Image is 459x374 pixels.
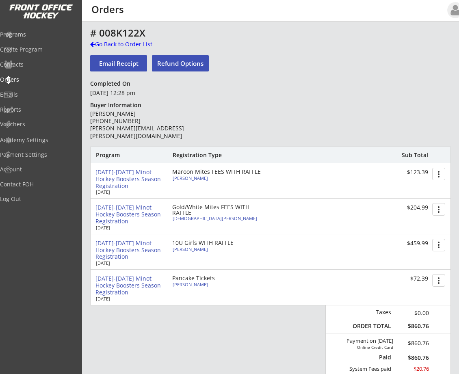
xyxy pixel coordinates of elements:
div: [DATE] [96,261,161,265]
div: [PERSON_NAME] [173,176,263,180]
div: [PERSON_NAME] [173,247,263,251]
div: Go Back to Order List [90,40,174,48]
button: more_vert [432,239,445,251]
div: $459.99 [378,240,428,247]
div: [PERSON_NAME] [173,282,263,287]
div: Taxes [349,309,391,316]
button: Email Receipt [90,55,147,71]
div: System Fees paid [342,365,391,372]
div: ORDER TOTAL [349,322,391,330]
div: $0.00 [397,309,429,317]
div: Paid [354,354,391,361]
div: [DATE]-[DATE] Minot Hockey Boosters Season Registration [95,204,166,225]
div: [PERSON_NAME] [PHONE_NUMBER] [PERSON_NAME][EMAIL_ADDRESS][PERSON_NAME][DOMAIN_NAME] [90,110,208,140]
div: [DEMOGRAPHIC_DATA][PERSON_NAME] [173,216,263,221]
div: Sub Total [393,151,428,159]
button: more_vert [432,274,445,287]
div: Completed On [90,80,134,87]
div: Maroon Mites FEES WITH RAFFLE [172,169,266,175]
div: Payment on [DATE] [329,338,393,344]
div: Registration Type [173,151,266,159]
div: [DATE]-[DATE] Minot Hockey Boosters Season Registration [95,275,166,296]
div: Gold/White Mites FEES WITH RAFFLE [172,204,266,216]
div: 10U Girls WITH RAFFLE [172,240,266,246]
div: [DATE] 12:28 pm [90,89,208,97]
div: Online Credit Card [347,345,393,350]
div: # 008K122X [90,28,451,38]
div: $123.39 [378,169,428,176]
div: $204.99 [378,204,428,211]
div: [DATE] [96,225,161,230]
div: [DATE] [96,296,161,301]
button: Refund Options [152,55,209,71]
div: $72.39 [378,275,428,282]
div: $860.76 [404,340,429,346]
button: more_vert [432,203,445,216]
div: [DATE]-[DATE] Minot Hockey Boosters Season Registration [95,169,166,189]
div: Program [96,151,140,159]
button: more_vert [432,168,445,180]
div: [DATE]-[DATE] Minot Hockey Boosters Season Registration [95,240,166,260]
div: $860.76 [397,322,429,330]
div: $20.76 [397,365,429,372]
div: [DATE] [96,190,161,194]
div: Buyer Information [90,102,145,109]
div: Pancake Tickets [172,275,266,281]
div: $860.76 [397,355,429,361]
